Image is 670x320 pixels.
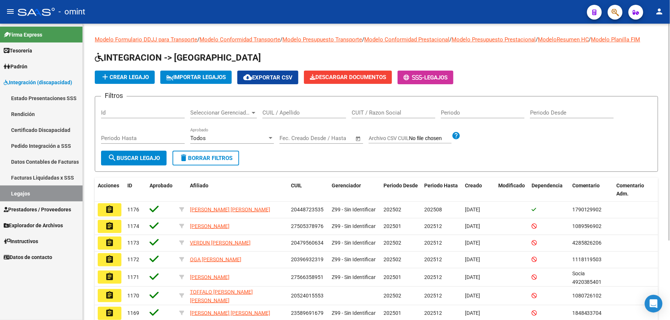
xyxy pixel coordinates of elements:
[462,178,495,202] datatable-header-cell: Creado
[572,240,602,246] span: 4285826206
[291,293,324,299] span: 20524015553
[465,240,480,246] span: [DATE]
[304,71,392,84] button: Descargar Documentos
[332,223,376,229] span: Z99 - Sin Identificar
[179,155,232,161] span: Borrar Filtros
[465,310,480,316] span: [DATE]
[424,207,442,212] span: 202508
[105,205,114,214] mat-icon: assignment
[190,256,241,262] span: OGA [PERSON_NAME]
[332,183,361,188] span: Gerenciador
[465,183,482,188] span: Creado
[383,207,401,212] span: 202502
[190,183,208,188] span: Afiliado
[95,71,155,84] button: Crear Legajo
[398,71,453,84] button: -Legajos
[98,183,119,188] span: Acciones
[279,135,304,142] input: Start date
[105,309,114,317] mat-icon: assignment
[4,253,52,261] span: Datos de contacto
[172,151,239,166] button: Borrar Filtros
[495,178,529,202] datatable-header-cell: Modificado
[101,74,149,81] span: Crear Legajo
[572,256,602,262] span: 1118119503
[4,221,63,229] span: Explorador de Archivos
[591,36,640,43] a: Modelo Planilla FIM
[310,135,346,142] input: End date
[332,256,376,262] span: Z99 - Sin Identificar
[58,4,85,20] span: - omint
[187,178,288,202] datatable-header-cell: Afiliado
[329,178,381,202] datatable-header-cell: Gerenciador
[127,183,132,188] span: ID
[150,183,172,188] span: Aprobado
[243,73,252,82] mat-icon: cloud_download
[282,36,362,43] a: Modelo Presupuesto Transporte
[424,74,448,81] span: Legajos
[421,178,462,202] datatable-header-cell: Periodo Hasta
[127,240,139,246] span: 1173
[190,274,230,280] span: [PERSON_NAME]
[4,205,71,214] span: Prestadores / Proveedores
[4,78,72,86] span: Integración (discapacidad)
[569,178,614,202] datatable-header-cell: Comentario
[127,207,139,212] span: 1176
[105,272,114,281] mat-icon: assignment
[617,183,644,197] span: Comentario Adm.
[291,274,324,280] span: 27566358951
[572,310,602,316] span: 1848433704
[529,178,569,202] datatable-header-cell: Dependencia
[291,207,324,212] span: 20448723535
[383,223,401,229] span: 202501
[655,7,664,16] mat-icon: person
[291,240,324,246] span: 20479560634
[424,223,442,229] span: 202512
[4,237,38,245] span: Instructivos
[572,207,602,212] span: 1790129902
[332,310,376,316] span: Z99 - Sin Identificar
[108,153,117,162] mat-icon: search
[332,207,376,212] span: Z99 - Sin Identificar
[291,183,302,188] span: CUIL
[498,183,525,188] span: Modificado
[127,223,139,229] span: 1174
[424,240,442,246] span: 202512
[291,310,324,316] span: 23589691679
[95,178,124,202] datatable-header-cell: Acciones
[127,274,139,280] span: 1171
[291,256,324,262] span: 20396932319
[532,183,563,188] span: Dependencia
[105,238,114,247] mat-icon: assignment
[369,135,409,141] span: Archivo CSV CUIL
[190,240,251,246] span: VERDUN [PERSON_NAME]
[465,256,480,262] span: [DATE]
[383,274,401,280] span: 202501
[4,62,27,71] span: Padrón
[190,289,253,303] span: TOFFALO [PERSON_NAME] [PERSON_NAME]
[424,274,442,280] span: 202512
[403,74,424,81] span: -
[190,207,270,212] span: [PERSON_NAME] [PERSON_NAME]
[4,47,32,55] span: Tesorería
[465,274,480,280] span: [DATE]
[383,256,401,262] span: 202502
[147,178,176,202] datatable-header-cell: Aprobado
[572,223,602,229] span: 1089596902
[383,183,418,188] span: Periodo Desde
[101,91,127,101] h3: Filtros
[101,151,167,166] button: Buscar Legajo
[127,293,139,299] span: 1170
[409,135,452,142] input: Archivo CSV CUIL
[310,74,386,81] span: Descargar Documentos
[288,178,329,202] datatable-header-cell: CUIL
[383,240,401,246] span: 202502
[127,310,139,316] span: 1169
[166,74,226,81] span: IMPORTAR LEGAJOS
[465,293,480,299] span: [DATE]
[332,240,376,246] span: Z99 - Sin Identificar
[190,223,230,229] span: [PERSON_NAME]
[160,71,232,84] button: IMPORTAR LEGAJOS
[383,293,401,299] span: 202502
[465,223,480,229] span: [DATE]
[190,109,250,116] span: Seleccionar Gerenciador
